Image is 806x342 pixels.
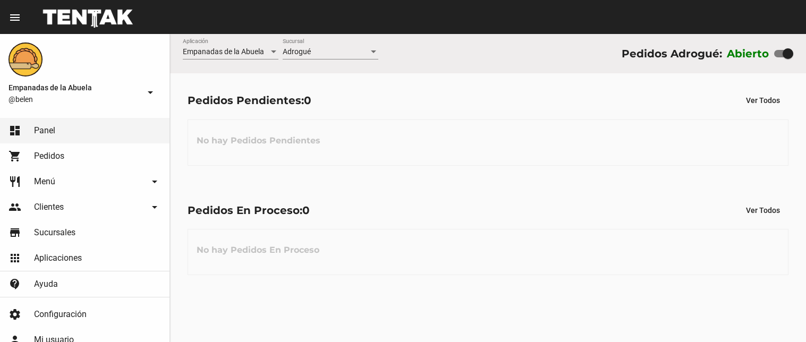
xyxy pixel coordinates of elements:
[188,92,311,109] div: Pedidos Pendientes:
[34,279,58,289] span: Ayuda
[737,201,788,220] button: Ver Todos
[304,94,311,107] span: 0
[188,125,329,157] h3: No hay Pedidos Pendientes
[9,201,21,213] mat-icon: people
[9,42,43,76] img: f0136945-ed32-4f7c-91e3-a375bc4bb2c5.png
[188,234,328,266] h3: No hay Pedidos En Proceso
[9,150,21,163] mat-icon: shopping_cart
[9,11,21,24] mat-icon: menu
[746,206,780,215] span: Ver Todos
[34,309,87,320] span: Configuración
[183,47,264,56] span: Empanadas de la Abuela
[9,308,21,321] mat-icon: settings
[283,47,311,56] span: Adrogué
[622,45,722,62] div: Pedidos Adrogué:
[9,124,21,137] mat-icon: dashboard
[9,81,140,94] span: Empanadas de la Abuela
[188,202,310,219] div: Pedidos En Proceso:
[727,45,769,62] label: Abierto
[9,278,21,290] mat-icon: contact_support
[34,253,82,263] span: Aplicaciones
[761,300,795,331] iframe: chat widget
[302,204,310,217] span: 0
[148,201,161,213] mat-icon: arrow_drop_down
[148,175,161,188] mat-icon: arrow_drop_down
[144,86,157,99] mat-icon: arrow_drop_down
[9,252,21,264] mat-icon: apps
[9,94,140,105] span: @belen
[34,151,64,161] span: Pedidos
[34,202,64,212] span: Clientes
[746,96,780,105] span: Ver Todos
[737,91,788,110] button: Ver Todos
[9,175,21,188] mat-icon: restaurant
[34,227,75,238] span: Sucursales
[34,125,55,136] span: Panel
[9,226,21,239] mat-icon: store
[34,176,55,187] span: Menú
